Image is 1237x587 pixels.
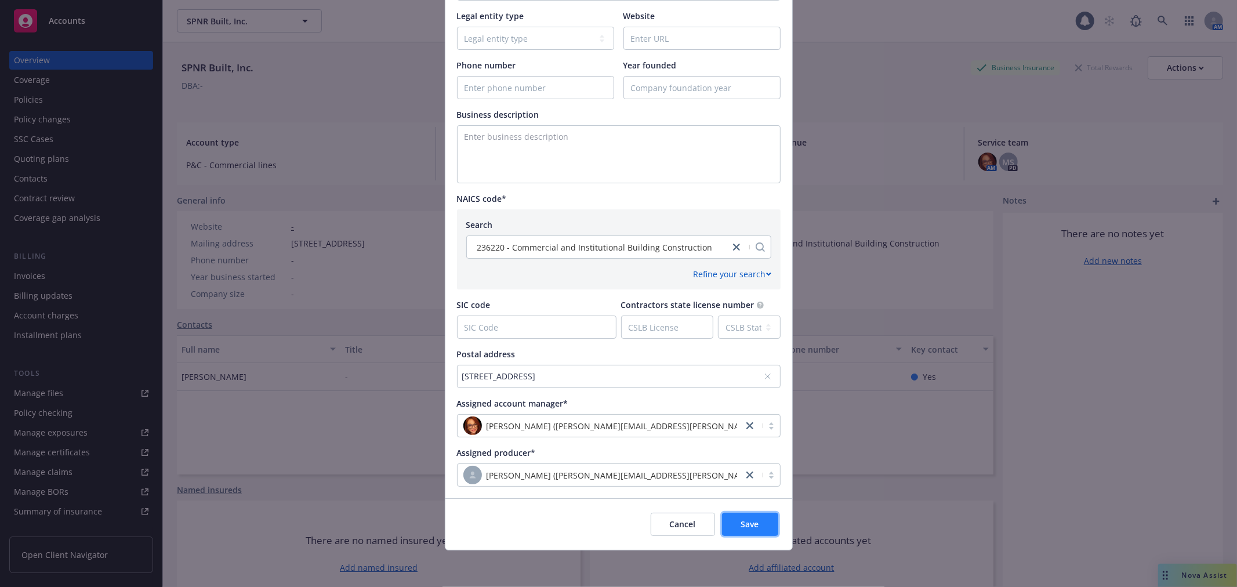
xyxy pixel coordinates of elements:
[487,420,824,432] span: [PERSON_NAME] ([PERSON_NAME][EMAIL_ADDRESS][PERSON_NAME][DOMAIN_NAME])
[466,219,493,230] span: Search
[624,77,780,99] input: Company foundation year
[670,519,696,530] span: Cancel
[457,109,539,120] span: Business description
[457,299,491,310] span: SIC code
[487,469,824,481] span: [PERSON_NAME] ([PERSON_NAME][EMAIL_ADDRESS][PERSON_NAME][DOMAIN_NAME])
[741,519,759,530] span: Save
[722,513,778,536] button: Save
[624,27,780,49] input: Enter URL
[458,316,616,338] input: SIC Code
[651,513,715,536] button: Cancel
[462,370,764,382] div: [STREET_ADDRESS]
[743,468,757,482] a: close
[623,10,655,21] span: Website
[463,416,737,435] span: photo[PERSON_NAME] ([PERSON_NAME][EMAIL_ADDRESS][PERSON_NAME][DOMAIN_NAME])
[622,316,713,338] input: CSLB License
[457,398,568,409] span: Assigned account manager*
[623,60,677,71] span: Year founded
[621,299,754,310] span: Contractors state license number
[463,416,482,435] img: photo
[473,241,724,253] span: 236220 - Commercial and Institutional Building Construction
[694,268,771,280] div: Refine your search
[458,77,614,99] input: Enter phone number
[457,125,781,183] textarea: Enter business description
[457,349,516,360] span: Postal address
[457,365,781,388] button: [STREET_ADDRESS]
[457,193,507,204] span: NAICS code*
[457,60,516,71] span: Phone number
[730,240,743,254] a: close
[477,241,713,253] span: 236220 - Commercial and Institutional Building Construction
[743,419,757,433] a: close
[457,447,536,458] span: Assigned producer*
[463,466,737,484] span: [PERSON_NAME] ([PERSON_NAME][EMAIL_ADDRESS][PERSON_NAME][DOMAIN_NAME])
[457,10,524,21] span: Legal entity type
